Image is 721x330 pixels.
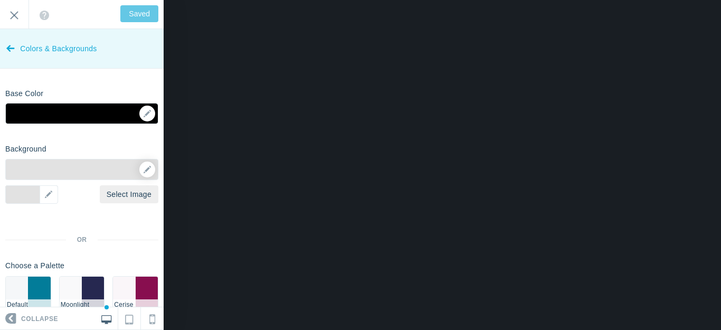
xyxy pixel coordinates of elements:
li: #f5f7f9 [6,277,28,313]
li: #880e4f [136,277,158,313]
li: Cerise [113,299,158,310]
span: Colors & Backgrounds [20,29,97,69]
h6: Base Color [5,90,43,98]
p: Choose a Palette [5,260,158,271]
li: Moonlight [60,299,105,310]
div: ▼ [5,185,58,204]
span: OR [66,235,98,244]
li: Default [6,299,51,310]
li: #faf6f9 [113,277,135,313]
span: Collapse [21,308,58,330]
a: Select Image [100,185,158,203]
h6: Background [5,145,46,153]
div: ▼ [6,103,158,130]
li: #f9f9fa [60,277,82,313]
li: #262850 [82,277,104,313]
li: #027c99 [28,277,50,313]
